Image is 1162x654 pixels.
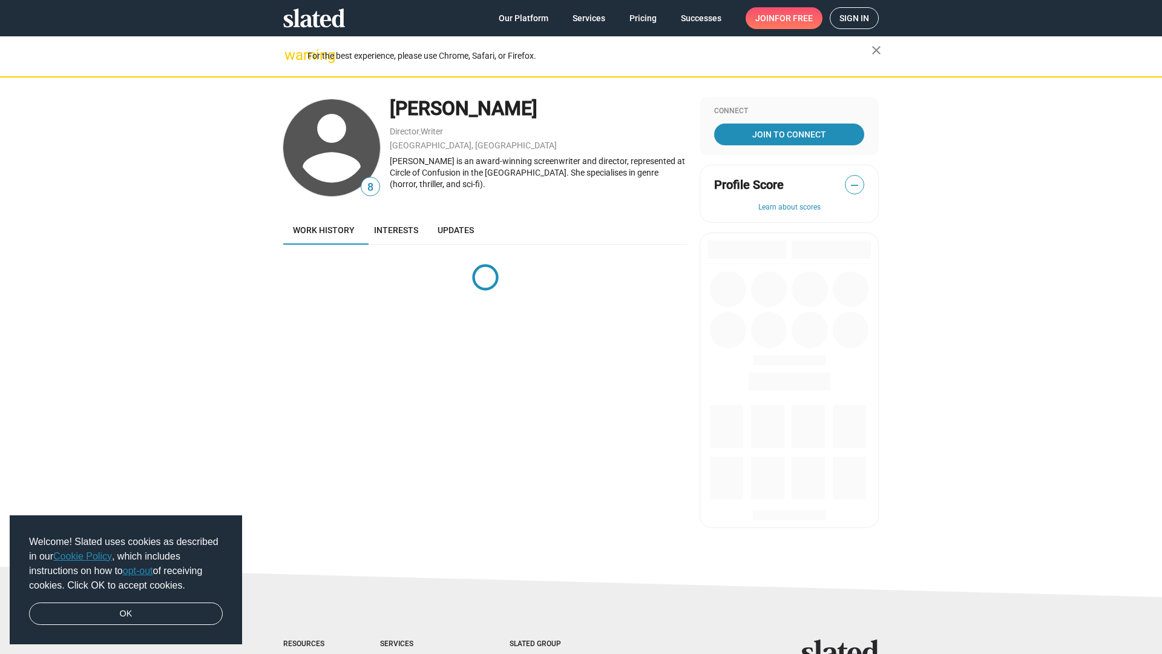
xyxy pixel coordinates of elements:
a: Join To Connect [714,124,864,145]
span: — [845,177,864,193]
div: Resources [283,639,332,649]
span: , [419,129,421,136]
div: For the best experience, please use Chrome, Safari, or Firefox. [307,48,871,64]
a: Our Platform [489,7,558,29]
mat-icon: close [869,43,884,58]
div: Services [380,639,461,649]
mat-icon: warning [284,48,299,62]
div: Slated Group [510,639,592,649]
span: 8 [361,179,379,196]
span: Work history [293,225,355,235]
span: Sign in [839,8,869,28]
span: Our Platform [499,7,548,29]
a: dismiss cookie message [29,603,223,626]
a: Director [390,127,419,136]
a: [GEOGRAPHIC_DATA], [GEOGRAPHIC_DATA] [390,140,557,150]
span: for free [775,7,813,29]
span: Updates [438,225,474,235]
div: Connect [714,107,864,116]
span: Join [755,7,813,29]
a: Updates [428,216,484,245]
div: cookieconsent [10,515,242,645]
a: Successes [671,7,731,29]
a: Work history [283,216,364,245]
span: Welcome! Slated uses cookies as described in our , which includes instructions on how to of recei... [29,535,223,593]
div: [PERSON_NAME] is an award-winning screenwriter and director, represented at Circle of Confusion i... [390,156,688,190]
a: Sign in [830,7,879,29]
a: Cookie Policy [53,551,112,561]
span: Interests [374,225,418,235]
a: Joinfor free [746,7,822,29]
div: [PERSON_NAME] [390,96,688,122]
span: Services [573,7,605,29]
button: Learn about scores [714,203,864,213]
span: Pricing [629,7,657,29]
a: Services [563,7,615,29]
span: Profile Score [714,177,784,193]
span: Join To Connect [717,124,862,145]
a: opt-out [123,566,153,576]
a: Interests [364,216,428,245]
a: Pricing [620,7,666,29]
a: Writer [421,127,443,136]
span: Successes [681,7,721,29]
